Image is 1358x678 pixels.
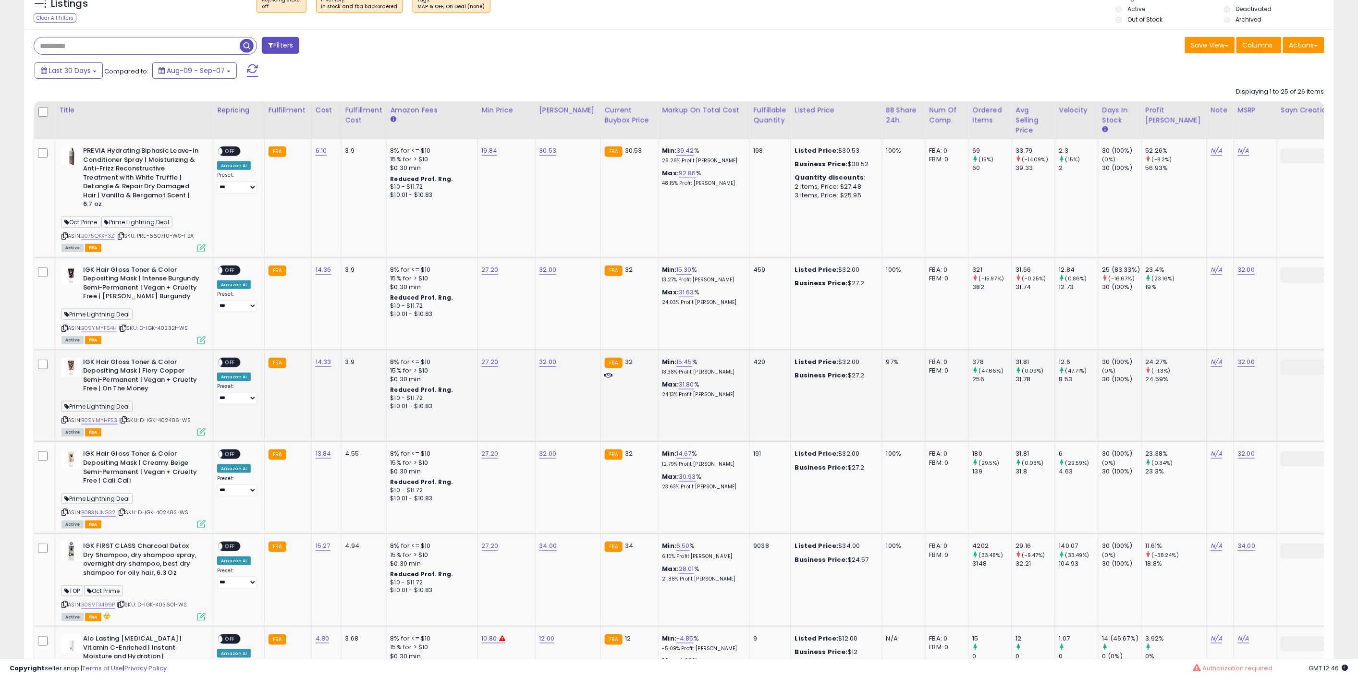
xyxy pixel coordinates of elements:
[1102,164,1141,172] div: 30 (100%)
[391,467,470,476] div: $0.30 min
[1016,283,1055,291] div: 31.74
[539,449,557,459] a: 32.00
[886,449,918,458] div: 100%
[539,357,557,367] a: 32.00
[1283,37,1324,53] button: Actions
[1102,367,1116,375] small: (0%)
[662,157,742,164] p: 28.28% Profit [PERSON_NAME]
[61,401,133,412] span: Prime Lightning Deal
[1211,265,1223,275] a: N/A
[61,309,133,320] span: Prime Lightning Deal
[795,371,848,380] b: Business Price:
[61,634,81,654] img: 21eChfI4iRL._SL40_.jpg
[662,299,742,306] p: 24.03% Profit [PERSON_NAME]
[930,105,965,125] div: Num of Comp.
[795,105,878,115] div: Listed Price
[1022,367,1044,375] small: (0.09%)
[1277,101,1340,139] th: CSV column name: cust_attr_5_Sayn Creations
[269,146,286,157] small: FBA
[1102,375,1141,384] div: 30 (100%)
[391,293,453,302] b: Reduced Prof. Rng.
[662,169,742,187] div: %
[1211,357,1223,367] a: N/A
[391,183,470,191] div: $10 - $11.72
[61,358,81,377] img: 31mIGnSslsL._SL40_.jpg
[1102,467,1141,476] div: 30 (100%)
[61,266,81,285] img: 31zREGKSndL._SL40_.jpg
[1102,449,1141,458] div: 30 (100%)
[1102,105,1138,125] div: Days In Stock
[605,266,623,276] small: FBA
[391,191,470,199] div: $10.01 - $10.83
[1238,449,1255,459] a: 32.00
[539,265,557,275] a: 32.00
[345,146,379,155] div: 3.9
[61,449,81,469] img: 31xVDcazihL._SL40_.jpg
[316,265,331,275] a: 14.36
[679,380,694,389] a: 31.80
[662,449,742,467] div: %
[82,664,123,673] a: Terms of Use
[754,266,783,274] div: 459
[1016,375,1055,384] div: 31.78
[539,146,557,156] a: 30.53
[101,217,172,228] span: Prime Lightning Deal
[605,146,623,157] small: FBA
[1102,266,1141,274] div: 25 (83.33%)
[625,265,633,274] span: 32
[1102,146,1141,155] div: 30 (100%)
[795,191,875,200] div: 3 Items, Price: $25.95
[1102,125,1108,134] small: Days In Stock.
[83,449,200,487] b: IGK Hair Gloss Toner & Color Depositing Mask | Creamy Beige Semi-Permanent | Vegan + Cruelty Free...
[662,369,742,375] p: 13.38% Profit [PERSON_NAME]
[973,449,1012,458] div: 180
[1236,87,1324,97] div: Displaying 1 to 25 of 26 items
[85,336,101,344] span: FBA
[119,324,188,332] span: | SKU: D-IGK-402321-WS
[1146,105,1203,125] div: Profit [PERSON_NAME]
[795,358,875,366] div: $32.00
[662,380,679,389] b: Max:
[1236,37,1282,53] button: Columns
[1146,283,1207,291] div: 19%
[625,146,642,155] span: 30.53
[662,266,742,283] div: %
[795,357,839,366] b: Listed Price:
[316,146,327,156] a: 6.10
[482,146,498,156] a: 19.84
[217,464,251,473] div: Amazon AI
[795,463,848,472] b: Business Price:
[1065,156,1080,163] small: (15%)
[795,278,848,288] b: Business Price:
[676,449,692,459] a: 14.67
[979,459,1000,467] small: (29.5%)
[795,159,848,169] b: Business Price:
[262,3,301,10] div: off
[222,147,238,156] span: OFF
[979,367,1003,375] small: (47.66%)
[795,371,875,380] div: $27.2
[662,146,677,155] b: Min:
[418,3,485,10] div: MAP & OFF, On Deal (none)
[973,105,1008,125] div: Ordered Items
[662,380,742,398] div: %
[391,449,470,458] div: 8% for <= $10
[1146,467,1207,476] div: 23.3%
[1022,156,1048,163] small: (-14.09%)
[61,493,133,504] span: Prime Lightning Deal
[679,288,694,297] a: 31.63
[35,62,103,79] button: Last 30 Days
[1146,146,1207,155] div: 52.26%
[662,358,742,375] div: %
[676,357,692,367] a: 15.45
[1211,146,1223,156] a: N/A
[391,175,453,183] b: Reduced Prof. Rng.
[81,324,117,332] a: B09YMYFS4H
[482,357,499,367] a: 27.20
[391,274,470,283] div: 15% for > $10
[83,358,200,396] b: IGK Hair Gloss Toner & Color Depositing Mask | Fiery Copper Semi-Permanent | Vegan + Cruelty Free...
[979,275,1004,282] small: (-15.97%)
[391,358,470,366] div: 8% for <= $10
[973,283,1012,291] div: 382
[217,475,257,497] div: Preset:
